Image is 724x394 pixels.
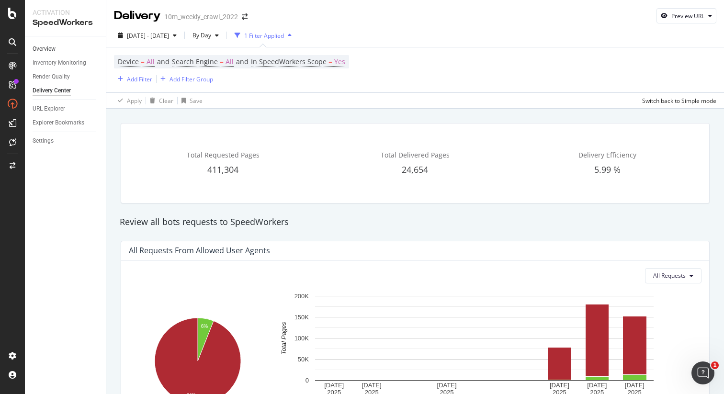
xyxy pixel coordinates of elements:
button: Preview URL [656,8,716,23]
button: 1 Filter Applied [231,28,295,43]
text: 200K [294,293,309,300]
div: Activation [33,8,98,17]
div: Add Filter [127,75,152,83]
div: Preview URL [671,12,704,20]
span: All Requests [653,271,686,280]
span: 24,654 [402,164,428,175]
a: URL Explorer [33,104,99,114]
span: By Day [189,31,211,39]
div: All Requests from Allowed User Agents [129,246,270,255]
div: Clear [159,97,173,105]
div: Save [190,97,203,105]
span: = [328,57,332,66]
div: Domain: [DOMAIN_NAME] [25,25,105,33]
div: Add Filter Group [170,75,213,83]
span: All [147,55,155,68]
span: and [236,57,249,66]
span: Total Requested Pages [187,150,260,159]
button: By Day [189,28,223,43]
div: 1 Filter Applied [244,32,284,40]
button: [DATE] - [DATE] [114,28,181,43]
text: 0 [305,377,309,384]
span: Yes [334,55,345,68]
text: [DATE] [587,382,607,389]
span: 5.99 % [594,164,621,175]
img: logo_orange.svg [15,15,23,23]
a: Inventory Monitoring [33,58,99,68]
div: Switch back to Simple mode [642,97,716,105]
div: Domain Overview [38,56,86,63]
a: Explorer Bookmarks [33,118,99,128]
text: [DATE] [437,382,457,389]
text: 150K [294,314,309,321]
a: Overview [33,44,99,54]
button: Add Filter [114,73,152,85]
span: Total Delivered Pages [381,150,450,159]
button: All Requests [645,268,701,283]
img: tab_domain_overview_orange.svg [28,56,35,63]
span: 1 [711,361,719,369]
span: Delivery Efficiency [578,150,636,159]
iframe: Intercom live chat [691,361,714,384]
span: and [157,57,170,66]
span: Search Engine [172,57,218,66]
div: Apply [127,97,142,105]
text: [DATE] [324,382,344,389]
button: Add Filter Group [157,73,213,85]
span: = [141,57,145,66]
text: 50K [298,356,309,363]
img: tab_keywords_by_traffic_grey.svg [97,56,104,63]
div: v 4.0.25 [27,15,47,23]
button: Apply [114,93,142,108]
div: Keywords by Traffic [107,56,158,63]
text: Total Pages [280,322,287,355]
text: [DATE] [362,382,382,389]
span: [DATE] - [DATE] [127,32,169,40]
text: 6% [201,324,208,329]
div: Delivery [114,8,160,24]
button: Clear [146,93,173,108]
div: 10m_weekly_crawl_2022 [164,12,238,22]
button: Save [178,93,203,108]
div: arrow-right-arrow-left [242,13,248,20]
div: Review all bots requests to SpeedWorkers [115,216,715,228]
img: website_grey.svg [15,25,23,33]
a: Settings [33,136,99,146]
div: SpeedWorkers [33,17,98,28]
button: Switch back to Simple mode [638,93,716,108]
div: Inventory Monitoring [33,58,86,68]
text: [DATE] [550,382,569,389]
a: Delivery Center [33,86,99,96]
span: Device [118,57,139,66]
div: Render Quality [33,72,70,82]
text: 100K [294,335,309,342]
span: = [220,57,224,66]
a: Render Quality [33,72,99,82]
div: URL Explorer [33,104,65,114]
div: Delivery Center [33,86,71,96]
div: Explorer Bookmarks [33,118,84,128]
text: [DATE] [625,382,645,389]
span: 411,304 [207,164,238,175]
span: All [226,55,234,68]
div: Overview [33,44,56,54]
div: Settings [33,136,54,146]
span: In SpeedWorkers Scope [251,57,327,66]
